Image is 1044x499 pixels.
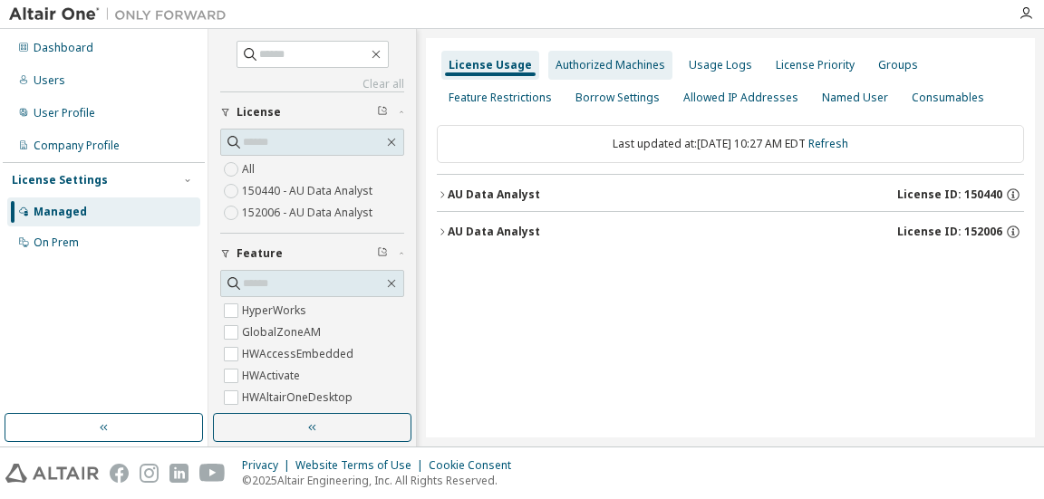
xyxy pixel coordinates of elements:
[220,92,404,132] button: License
[12,173,108,187] div: License Settings
[878,58,918,72] div: Groups
[242,458,295,473] div: Privacy
[110,464,129,483] img: facebook.svg
[237,246,283,261] span: Feature
[776,58,855,72] div: License Priority
[689,58,752,72] div: Usage Logs
[140,464,159,483] img: instagram.svg
[220,77,404,91] a: Clear all
[242,473,522,488] p: © 2025 Altair Engineering, Inc. All Rights Reserved.
[169,464,188,483] img: linkedin.svg
[912,91,984,105] div: Consumables
[575,91,660,105] div: Borrow Settings
[429,458,522,473] div: Cookie Consent
[377,105,388,120] span: Clear filter
[242,321,324,343] label: GlobalZoneAM
[34,41,93,55] div: Dashboard
[822,91,888,105] div: Named User
[34,106,95,120] div: User Profile
[437,175,1024,215] button: AU Data AnalystLicense ID: 150440
[242,408,391,430] label: HWAltairOneEnterpriseUser
[34,73,65,88] div: Users
[237,105,281,120] span: License
[377,246,388,261] span: Clear filter
[448,187,540,202] div: AU Data Analyst
[897,187,1002,202] span: License ID: 150440
[34,235,79,250] div: On Prem
[242,387,356,408] label: HWAltairOneDesktop
[34,139,120,153] div: Company Profile
[34,205,87,219] div: Managed
[242,343,357,365] label: HWAccessEmbedded
[5,464,99,483] img: altair_logo.svg
[448,225,540,239] div: AU Data Analyst
[437,125,1024,163] div: Last updated at: [DATE] 10:27 AM EDT
[556,58,665,72] div: Authorized Machines
[242,202,376,224] label: 152006 - AU Data Analyst
[220,234,404,273] button: Feature
[808,136,848,151] a: Refresh
[449,58,532,72] div: License Usage
[683,91,798,105] div: Allowed IP Addresses
[242,365,304,387] label: HWActivate
[897,225,1002,239] span: License ID: 152006
[242,300,310,321] label: HyperWorks
[295,458,429,473] div: Website Terms of Use
[437,212,1024,252] button: AU Data AnalystLicense ID: 152006
[199,464,226,483] img: youtube.svg
[242,180,376,202] label: 150440 - AU Data Analyst
[449,91,552,105] div: Feature Restrictions
[242,158,258,180] label: All
[9,5,236,24] img: Altair One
